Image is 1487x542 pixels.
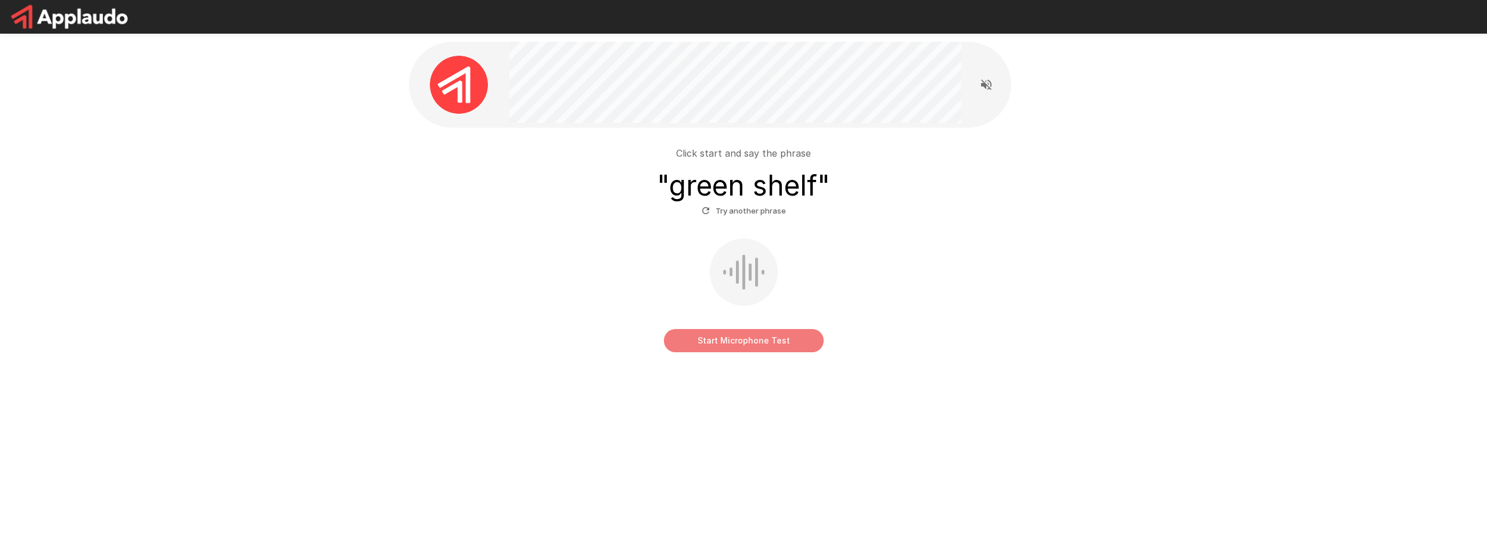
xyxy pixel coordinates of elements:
[664,329,824,352] button: Start Microphone Test
[430,56,488,114] img: applaudo_avatar.png
[657,169,830,202] h3: " green shelf "
[699,202,789,220] button: Try another phrase
[676,146,811,160] p: Click start and say the phrase
[975,73,998,96] button: Read questions aloud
